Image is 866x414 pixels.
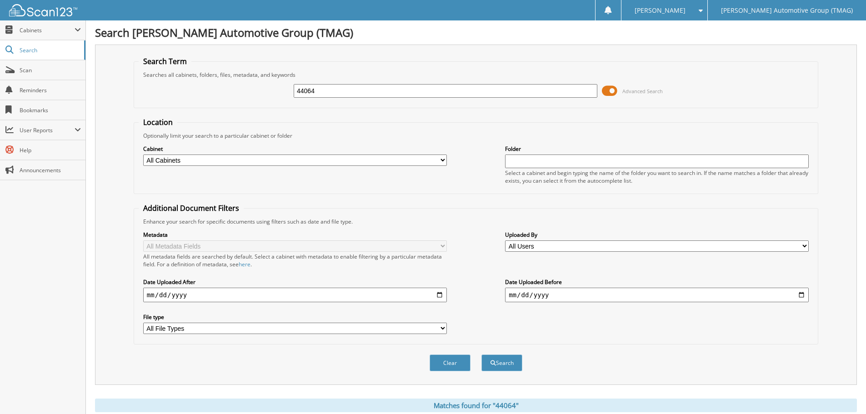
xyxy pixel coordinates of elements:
[9,4,77,16] img: scan123-logo-white.svg
[20,126,75,134] span: User Reports
[505,145,809,153] label: Folder
[139,132,813,140] div: Optionally limit your search to a particular cabinet or folder
[95,25,857,40] h1: Search [PERSON_NAME] Automotive Group (TMAG)
[20,46,80,54] span: Search
[721,8,853,13] span: [PERSON_NAME] Automotive Group (TMAG)
[239,260,250,268] a: here
[481,354,522,371] button: Search
[95,399,857,412] div: Matches found for "44064"
[622,88,663,95] span: Advanced Search
[430,354,471,371] button: Clear
[505,169,809,185] div: Select a cabinet and begin typing the name of the folder you want to search in. If the name match...
[20,146,81,154] span: Help
[139,71,813,79] div: Searches all cabinets, folders, files, metadata, and keywords
[143,288,447,302] input: start
[20,66,81,74] span: Scan
[505,231,809,239] label: Uploaded By
[139,218,813,225] div: Enhance your search for specific documents using filters such as date and file type.
[20,26,75,34] span: Cabinets
[143,145,447,153] label: Cabinet
[143,278,447,286] label: Date Uploaded After
[20,166,81,174] span: Announcements
[143,253,447,268] div: All metadata fields are searched by default. Select a cabinet with metadata to enable filtering b...
[20,106,81,114] span: Bookmarks
[635,8,686,13] span: [PERSON_NAME]
[505,288,809,302] input: end
[139,56,191,66] legend: Search Term
[20,86,81,94] span: Reminders
[143,231,447,239] label: Metadata
[505,278,809,286] label: Date Uploaded Before
[139,203,244,213] legend: Additional Document Filters
[143,313,447,321] label: File type
[139,117,177,127] legend: Location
